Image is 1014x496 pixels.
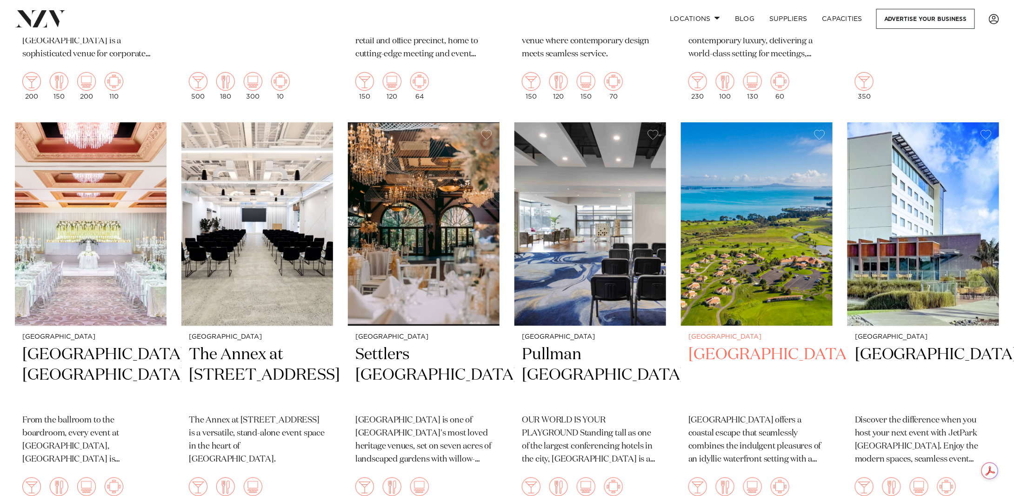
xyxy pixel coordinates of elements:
img: meeting.png [604,72,623,91]
div: 300 [244,72,262,100]
a: BLOG [727,9,762,29]
div: 110 [105,72,123,100]
img: theatre.png [77,72,96,91]
a: Locations [662,9,727,29]
img: theatre.png [383,72,401,91]
div: 500 [189,72,207,100]
p: Discover the difference when you host your next event with JetPark [GEOGRAPHIC_DATA]. Enjoy the m... [855,414,992,466]
img: dining.png [383,477,401,496]
img: dining.png [716,477,734,496]
p: The Annex at [STREET_ADDRESS] is a versatile, stand-alone event space in the heart of [GEOGRAPHIC... [189,414,326,466]
div: 200 [22,72,41,100]
div: 130 [743,72,762,100]
a: SUPPLIERS [762,9,814,29]
img: cocktail.png [522,72,540,91]
p: OUR WORLD IS YOUR PLAYGROUND Standing tall as one of the largest conferencing hotels in the city,... [522,414,659,466]
img: cocktail.png [189,477,207,496]
img: dining.png [216,72,235,91]
div: 64 [410,72,429,100]
img: cocktail.png [22,477,41,496]
div: 10 [271,72,290,100]
p: [GEOGRAPHIC_DATA] is one of [GEOGRAPHIC_DATA]'s most loved heritage venues, set on seven acres of... [355,414,492,466]
img: nzv-logo.png [15,10,66,27]
div: 100 [716,72,734,100]
img: meeting.png [937,477,956,496]
img: dining.png [882,477,901,496]
img: cocktail.png [189,72,207,91]
h2: [GEOGRAPHIC_DATA], [GEOGRAPHIC_DATA] [22,344,159,407]
p: [GEOGRAPHIC_DATA] offers a coastal escape that seamlessly combines the indulgent pleasures of an ... [688,414,825,466]
img: dining.png [50,72,68,91]
div: 230 [688,72,707,100]
img: meeting.png [105,477,123,496]
img: dining.png [716,72,734,91]
h2: Settlers [GEOGRAPHIC_DATA] [355,344,492,407]
img: meeting.png [604,477,623,496]
div: 150 [577,72,595,100]
div: 350 [855,72,874,100]
img: theatre.png [743,477,762,496]
img: cocktail.png [355,72,374,91]
div: 120 [383,72,401,100]
a: Advertise your business [876,9,975,29]
img: dining.png [216,477,235,496]
img: meeting.png [410,72,429,91]
h2: The Annex at [STREET_ADDRESS] [189,344,326,407]
img: theatre.png [577,477,595,496]
img: theatre.png [244,72,262,91]
img: cocktail.png [355,477,374,496]
img: meeting.png [771,477,789,496]
div: 60 [771,72,789,100]
div: 150 [355,72,374,100]
h2: [GEOGRAPHIC_DATA] [855,344,992,407]
img: cocktail.png [855,477,874,496]
img: theatre.png [910,477,928,496]
small: [GEOGRAPHIC_DATA] [855,334,992,341]
img: cocktail.png [522,477,540,496]
img: theatre.png [77,477,96,496]
img: cocktail.png [688,477,707,496]
img: dining.png [549,477,568,496]
img: theatre.png [577,72,595,91]
div: 120 [549,72,568,100]
img: theatre.png [244,477,262,496]
h2: Pullman [GEOGRAPHIC_DATA] [522,344,659,407]
h2: [GEOGRAPHIC_DATA] [688,344,825,407]
img: dining.png [549,72,568,91]
small: [GEOGRAPHIC_DATA] [688,334,825,341]
img: theatre.png [743,72,762,91]
small: [GEOGRAPHIC_DATA] [355,334,492,341]
small: [GEOGRAPHIC_DATA] [22,334,159,341]
small: [GEOGRAPHIC_DATA] [189,334,326,341]
img: meeting.png [271,72,290,91]
img: meeting.png [105,72,123,91]
small: [GEOGRAPHIC_DATA] [522,334,659,341]
p: From the ballroom to the boardroom, every event at [GEOGRAPHIC_DATA], [GEOGRAPHIC_DATA] is distin... [22,414,159,466]
div: 70 [604,72,623,100]
a: Capacities [815,9,870,29]
img: cocktail.png [688,72,707,91]
div: 200 [77,72,96,100]
div: 150 [522,72,540,100]
img: cocktail.png [855,72,874,91]
div: 150 [50,72,68,100]
img: dining.png [50,477,68,496]
img: meeting.png [771,72,789,91]
img: cocktail.png [22,72,41,91]
img: theatre.png [410,477,429,496]
div: 180 [216,72,235,100]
